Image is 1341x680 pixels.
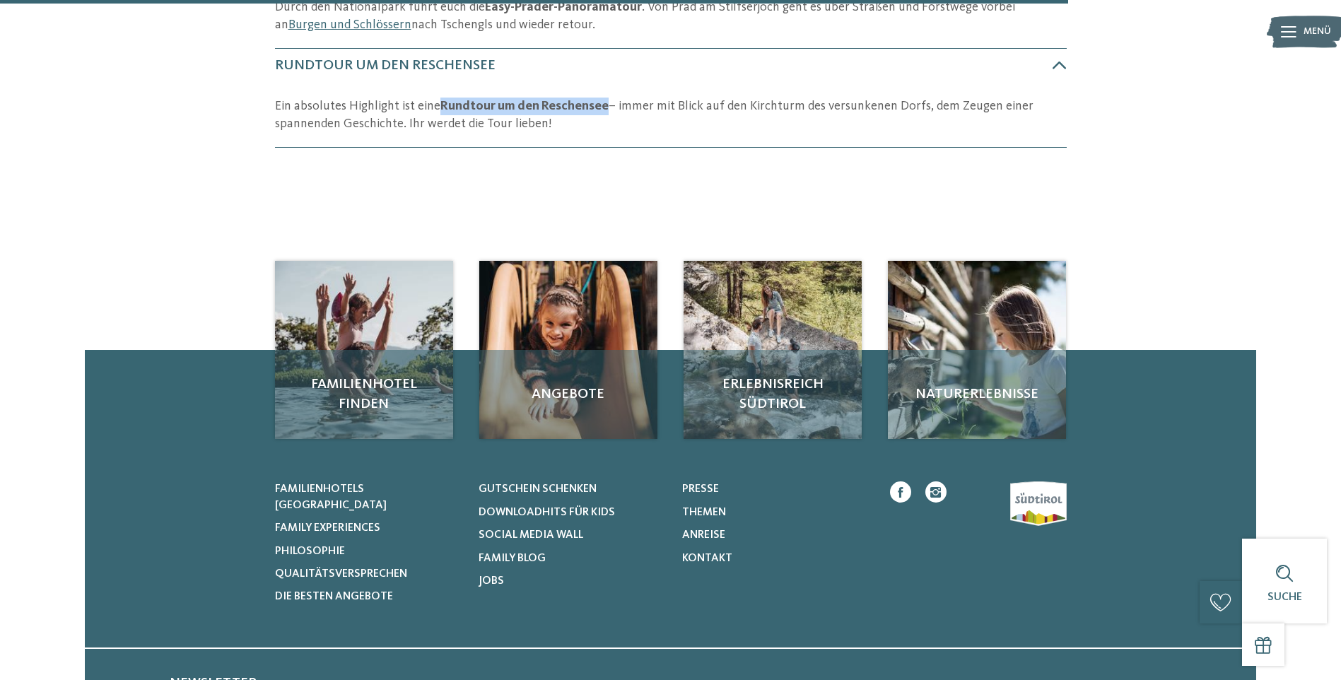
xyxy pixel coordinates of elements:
span: Naturerlebnisse [902,385,1052,404]
a: Social Media Wall [479,527,664,543]
span: Familienhotels [GEOGRAPHIC_DATA] [275,483,387,510]
a: Radurlaub im Vinschgau mit Berg- und Talfahrten Familienhotel finden [275,261,453,439]
a: Family Blog [479,551,664,566]
span: Qualitätsversprechen [275,568,407,580]
span: Social Media Wall [479,529,583,541]
span: Presse [682,483,719,495]
span: Family Blog [479,553,546,564]
a: Family Experiences [275,520,461,536]
a: Gutschein schenken [479,481,664,497]
img: Radurlaub im Vinschgau mit Berg- und Talfahrten [684,261,862,439]
span: Erlebnisreich Südtirol [698,375,848,414]
a: Radurlaub im Vinschgau mit Berg- und Talfahrten Erlebnisreich Südtirol [684,261,862,439]
img: Radurlaub im Vinschgau mit Berg- und Talfahrten [888,261,1066,439]
a: Themen [682,505,868,520]
a: Downloadhits für Kids [479,505,664,520]
a: Radurlaub im Vinschgau mit Berg- und Talfahrten Angebote [479,261,657,439]
span: Downloadhits für Kids [479,507,615,518]
span: Gutschein schenken [479,483,597,495]
a: Radurlaub im Vinschgau mit Berg- und Talfahrten Naturerlebnisse [888,261,1066,439]
a: Kontakt [682,551,868,566]
span: Family Experiences [275,522,380,534]
a: Die besten Angebote [275,589,461,604]
span: Philosophie [275,546,345,557]
a: Familienhotels [GEOGRAPHIC_DATA] [275,481,461,513]
a: Anreise [682,527,868,543]
span: Familienhotel finden [289,375,439,414]
a: Burgen und Schlössern [288,18,411,31]
span: Themen [682,507,726,518]
a: Philosophie [275,544,461,559]
span: Angebote [493,385,643,404]
span: Die besten Angebote [275,591,393,602]
p: Ein absolutes Highlight ist eine – immer mit Blick auf den Kirchturm des versunkenen Dorfs, dem Z... [275,98,1067,133]
span: Anreise [682,529,725,541]
span: Jobs [479,575,504,587]
span: Rundtour um den Reschensee [275,59,496,73]
strong: Rundtour um den Reschensee [440,100,609,112]
strong: Easy-Prader-Panoramatour [485,1,642,13]
a: Qualitätsversprechen [275,566,461,582]
a: Presse [682,481,868,497]
span: Suche [1267,592,1302,603]
img: Radurlaub im Vinschgau mit Berg- und Talfahrten [275,261,453,439]
img: Radurlaub im Vinschgau mit Berg- und Talfahrten [479,261,657,439]
a: Jobs [479,573,664,589]
span: Kontakt [682,553,732,564]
